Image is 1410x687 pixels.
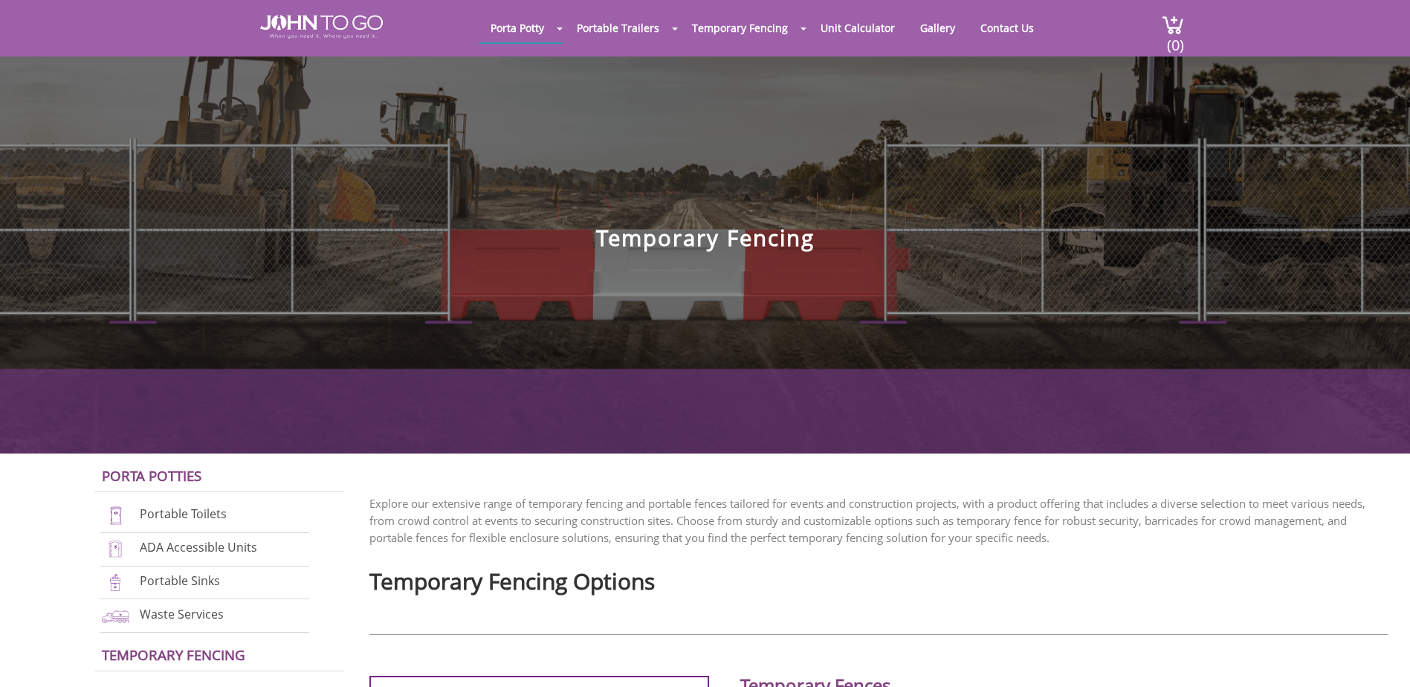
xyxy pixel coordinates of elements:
[909,13,966,42] a: Gallery
[566,13,670,42] a: Portable Trailers
[140,606,224,622] a: Waste Services
[681,13,799,42] a: Temporary Fencing
[1351,628,1410,687] button: Live Chat
[1166,23,1184,55] span: (0)
[969,13,1045,42] a: Contact Us
[140,506,227,522] a: Portable Toilets
[369,561,1388,593] h2: Temporary Fencing Options
[479,13,555,42] a: Porta Potty
[140,572,220,589] a: Portable Sinks
[102,645,245,664] a: Temporary Fencing
[140,539,257,555] a: ADA Accessible Units
[100,506,132,526] img: portable-toilets-new.png
[100,539,132,559] img: ADA-units-new.png
[260,15,383,39] img: JOHN to go
[809,13,906,42] a: Unit Calculator
[100,572,132,593] img: portable-sinks-new.png
[369,495,1388,546] p: Explore our extensive range of temporary fencing and portable fences tailored for events and cons...
[102,466,201,485] a: Porta Potties
[1162,15,1184,35] img: cart a
[100,606,132,626] img: waste-services-new.png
